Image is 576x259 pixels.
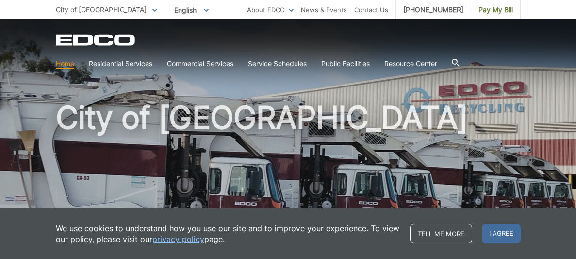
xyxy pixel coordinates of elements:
span: English [167,2,216,18]
a: Public Facilities [321,58,370,69]
a: Resource Center [384,58,437,69]
a: Home [56,58,74,69]
span: Pay My Bill [478,4,513,15]
a: EDCD logo. Return to the homepage. [56,34,136,46]
span: I agree [482,224,521,243]
a: Service Schedules [248,58,307,69]
a: Contact Us [354,4,388,15]
a: News & Events [301,4,347,15]
a: Tell me more [410,224,472,243]
span: City of [GEOGRAPHIC_DATA] [56,5,147,14]
a: Residential Services [89,58,152,69]
a: Commercial Services [167,58,233,69]
a: About EDCO [247,4,294,15]
a: privacy policy [152,234,204,244]
p: We use cookies to understand how you use our site and to improve your experience. To view our pol... [56,223,400,244]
